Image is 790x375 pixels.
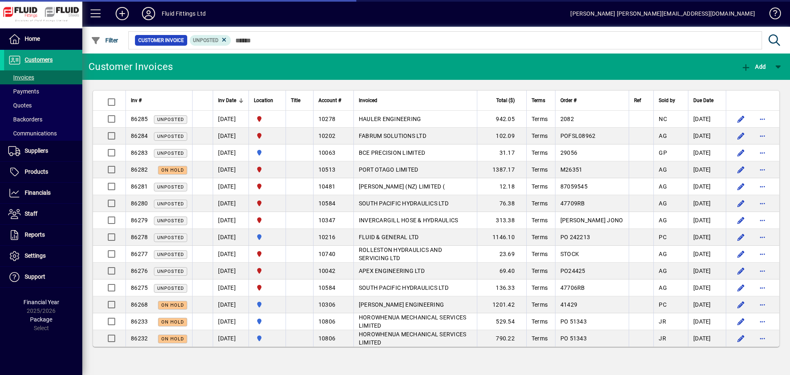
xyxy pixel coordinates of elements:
span: INVERCARGILL HOSE & HYDRAULICS [359,217,458,224]
div: Inv Date [218,96,244,105]
td: 23.69 [477,246,526,263]
span: Unposted [157,252,184,257]
div: Inv # [131,96,187,105]
span: 86283 [131,149,148,156]
td: 1146.10 [477,229,526,246]
div: Invoiced [359,96,472,105]
span: Suppliers [25,147,48,154]
span: Invoices [8,74,34,81]
span: GP [659,149,667,156]
span: PC [659,301,667,308]
button: Edit [734,112,748,126]
span: Ref [634,96,641,105]
button: More options [756,112,769,126]
span: Unposted [157,117,184,122]
span: Home [25,35,40,42]
span: 86285 [131,116,148,122]
td: [DATE] [213,111,249,128]
td: [DATE] [688,144,726,161]
td: 942.05 [477,111,526,128]
mat-chip: Customer Invoice Status: Unposted [190,35,231,46]
span: Invoiced [359,96,377,105]
button: More options [756,197,769,210]
button: Add [109,6,135,21]
span: AG [659,217,667,224]
button: More options [756,298,769,311]
span: Terms [532,268,548,274]
button: Edit [734,281,748,294]
button: More options [756,214,769,227]
td: 12.18 [477,178,526,195]
td: [DATE] [213,246,249,263]
span: Sold by [659,96,675,105]
div: Customer Invoices [88,60,173,73]
span: 10042 [318,268,335,274]
button: Edit [734,315,748,328]
span: 86277 [131,251,148,257]
span: AUCKLAND [254,317,281,326]
button: Edit [734,180,748,193]
td: 1387.17 [477,161,526,178]
span: Staff [25,210,37,217]
a: Staff [4,204,82,224]
span: 47709RB [560,200,585,207]
span: ROLLESTON HYDRAULICS AND SERVICING LTD [359,247,442,261]
td: 69.40 [477,263,526,280]
span: AG [659,251,667,257]
span: Settings [25,252,46,259]
span: 86233 [131,318,148,325]
span: STOCK [560,251,579,257]
span: 86281 [131,183,148,190]
td: [DATE] [688,128,726,144]
span: 86284 [131,133,148,139]
span: Add [741,63,766,70]
button: Edit [734,197,748,210]
span: Terms [532,301,548,308]
div: Account # [318,96,349,105]
a: Financials [4,183,82,203]
span: Unposted [193,37,218,43]
div: Due Date [693,96,721,105]
span: Package [30,316,52,323]
span: 2082 [560,116,574,122]
span: Terms [532,200,548,207]
span: On hold [161,319,184,325]
span: 10063 [318,149,335,156]
span: Location [254,96,273,105]
td: [DATE] [213,161,249,178]
span: AG [659,200,667,207]
a: Settings [4,246,82,266]
span: 10347 [318,217,335,224]
span: PC [659,234,667,240]
span: Unposted [157,184,184,190]
td: [DATE] [688,111,726,128]
a: Reports [4,225,82,245]
span: [PERSON_NAME] JONO [560,217,623,224]
span: 10806 [318,318,335,325]
span: PO 242213 [560,234,590,240]
span: Order # [560,96,576,105]
span: JR [659,318,666,325]
a: Payments [4,84,82,98]
div: Order # [560,96,624,105]
span: 10584 [318,284,335,291]
span: BCE PRECISION LIMITED [359,149,425,156]
span: 10806 [318,335,335,342]
span: Terms [532,133,548,139]
td: [DATE] [213,229,249,246]
td: [DATE] [213,330,249,347]
td: [DATE] [213,128,249,144]
button: Edit [734,214,748,227]
span: 86276 [131,268,148,274]
span: Quotes [8,102,32,109]
span: 29056 [560,149,577,156]
span: Total ($) [496,96,515,105]
span: JR [659,335,666,342]
a: Invoices [4,70,82,84]
span: 10584 [318,200,335,207]
td: 313.38 [477,212,526,229]
span: Terms [532,284,548,291]
span: [PERSON_NAME] ENGINEERING [359,301,444,308]
span: 10216 [318,234,335,240]
button: More options [756,264,769,277]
